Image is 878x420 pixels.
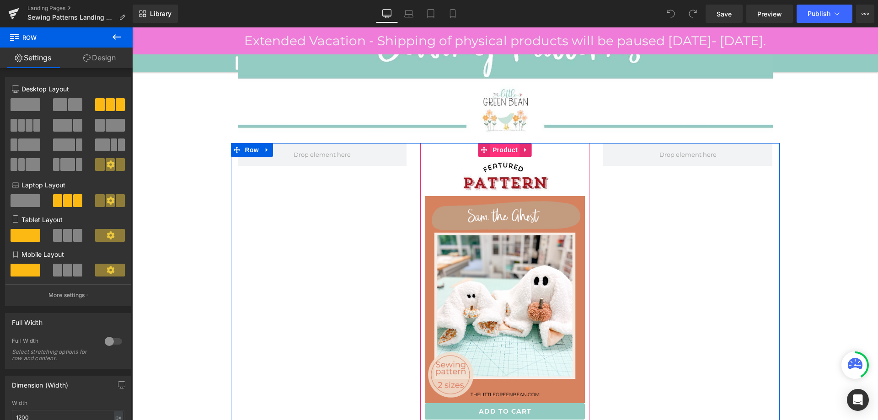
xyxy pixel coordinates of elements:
[12,400,124,406] div: Width
[662,5,680,23] button: Undo
[847,389,869,411] div: Open Intercom Messenger
[398,5,420,23] a: Laptop
[129,116,141,129] a: Expand / Collapse
[12,215,124,224] p: Tablet Layout
[12,337,96,347] div: Full Width
[133,5,178,23] a: New Library
[717,9,732,19] span: Save
[12,314,43,326] div: Full Width
[388,116,400,129] a: Expand / Collapse
[5,284,131,306] button: More settings
[420,5,442,23] a: Tablet
[27,14,115,21] span: Sewing Patterns Landing Page
[150,10,171,18] span: Library
[757,9,782,19] span: Preview
[66,48,133,68] a: Design
[746,5,793,23] a: Preview
[684,5,702,23] button: Redo
[112,5,634,21] span: Extended Vacation - Shipping of physical products will be paused [DATE]- [DATE].
[12,250,124,259] p: Mobile Layout
[442,5,464,23] a: Mobile
[293,169,453,376] img: Sam the Ghost Pillow
[12,376,68,389] div: Dimension (Width)
[358,116,388,129] span: Product
[12,84,124,94] p: Desktop Layout
[856,5,874,23] button: More
[347,380,399,388] span: Add To Cart
[12,180,124,190] p: Laptop Layout
[12,349,94,362] div: Select stretching options for row and content.
[376,5,398,23] a: Desktop
[9,27,101,48] span: Row
[293,376,453,392] button: Add To Cart
[48,291,85,299] p: More settings
[808,10,830,17] span: Publish
[797,5,852,23] button: Publish
[27,5,133,12] a: Landing Pages
[111,116,129,129] span: Row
